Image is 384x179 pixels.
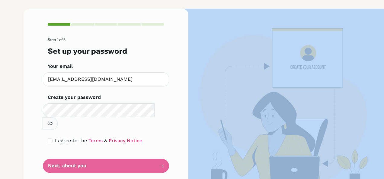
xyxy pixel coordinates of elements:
label: Your email [48,63,73,70]
span: I agree to the [55,138,87,143]
a: Privacy Notice [109,138,142,143]
h3: Set up your password [48,47,164,55]
input: Insert your email* [43,72,169,86]
span: & [104,138,107,143]
span: Step 1 of 5 [48,37,66,42]
a: Terms [88,138,103,143]
label: Create your password [48,94,101,101]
